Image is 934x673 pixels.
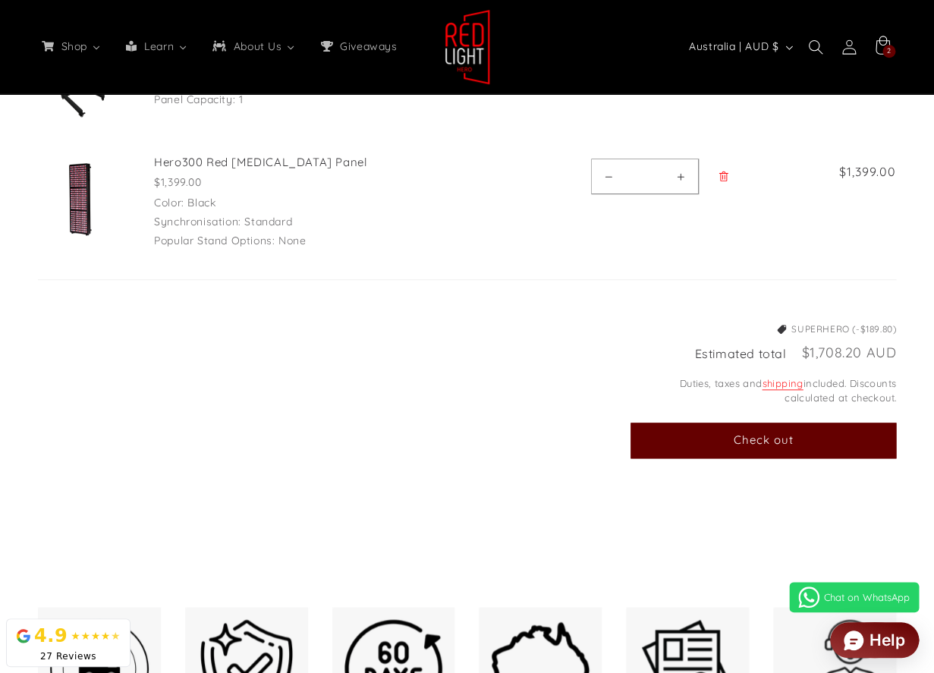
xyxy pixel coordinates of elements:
[680,33,799,61] button: Australia | AUD $
[29,30,113,62] a: Shop
[200,30,307,62] a: About Us
[631,322,896,336] li: SUPERHERO (-$189.80)
[39,156,123,240] img: Hero300 Red Light Therapy Panel
[154,196,184,209] dt: Color:
[187,196,215,209] dd: Black
[799,30,832,64] summary: Search
[631,423,896,458] button: Check out
[870,632,905,648] div: Help
[113,30,200,62] a: Learn
[762,377,803,389] a: shipping
[789,582,919,612] a: Chat on WhatsApp
[626,159,664,194] input: Quantity for Hero300 Red Light Therapy Panel
[154,234,275,247] dt: Popular Stand Options:
[154,93,235,106] dt: Panel Capacity:
[239,93,244,106] dd: 1
[244,215,292,228] dd: Standard
[307,30,407,62] a: Giveaways
[694,348,786,360] h2: Estimated total
[844,631,863,650] img: widget icon
[631,487,896,520] iframe: PayPal-paypal
[439,3,495,90] a: Red Light Hero
[278,234,306,247] dd: None
[816,162,896,181] span: $1,399.00
[710,155,737,197] a: Remove Hero300 Red Light Therapy Panel - Black / Standard / None
[631,376,896,406] small: Duties, taxes and included. Discounts calculated at checkout.
[631,322,896,336] ul: Discount
[337,39,398,53] span: Giveaways
[141,39,175,53] span: Learn
[801,346,896,360] p: $1,708.20 AUD
[445,9,490,85] img: Red Light Hero
[231,39,284,53] span: About Us
[154,215,241,228] dt: Synchronisation:
[58,39,89,53] span: Shop
[154,175,382,190] div: $1,399.00
[689,39,778,55] span: Australia | AUD $
[824,591,910,603] span: Chat on WhatsApp
[154,155,382,170] a: Hero300 Red [MEDICAL_DATA] Panel
[887,45,892,58] span: 2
